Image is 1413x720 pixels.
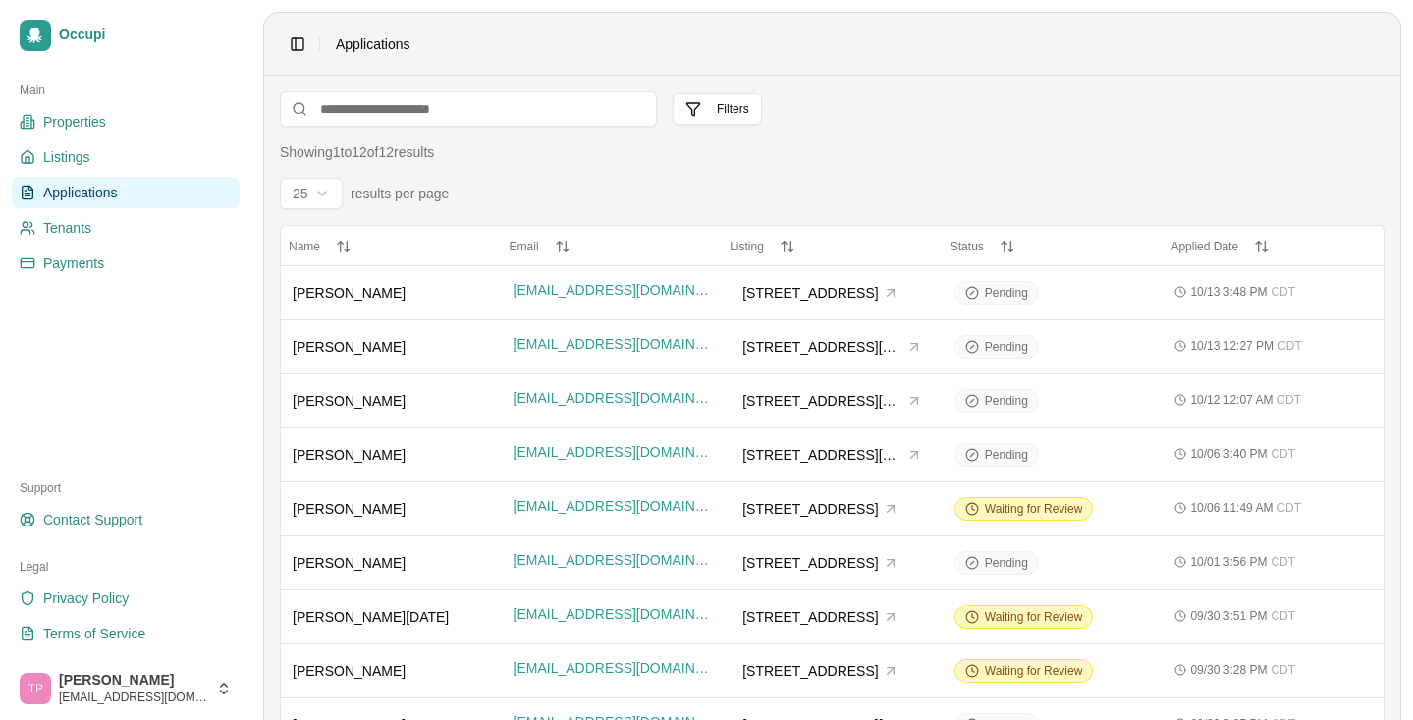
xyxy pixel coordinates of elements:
[12,12,240,59] a: Occupi
[951,240,984,253] span: Status
[742,283,878,303] span: [STREET_ADDRESS]
[12,582,240,614] a: Privacy Policy
[734,386,931,415] button: [STREET_ADDRESS][PERSON_NAME]
[43,510,142,529] span: Contact Support
[1190,338,1274,354] span: 10/13 12:27 PM
[43,147,89,167] span: Listings
[734,656,906,686] button: [STREET_ADDRESS]
[734,332,931,361] button: [STREET_ADDRESS][PERSON_NAME]
[1271,284,1295,300] span: CDT
[12,177,240,208] a: Applications
[985,501,1083,517] span: Waiting for Review
[43,624,145,643] span: Terms of Service
[742,661,878,681] span: [STREET_ADDRESS]
[1190,554,1267,570] span: 10/01 3:56 PM
[1190,500,1273,516] span: 10/06 11:49 AM
[514,442,711,462] span: [EMAIL_ADDRESS][DOMAIN_NAME]
[951,239,1156,254] button: Status
[43,588,129,608] span: Privacy Policy
[59,690,208,705] span: [EMAIL_ADDRESS][DOMAIN_NAME]
[1271,446,1295,462] span: CDT
[59,672,208,690] span: [PERSON_NAME]
[43,253,104,273] span: Payments
[734,494,906,524] button: [STREET_ADDRESS]
[514,496,711,516] span: [EMAIL_ADDRESS][DOMAIN_NAME]
[734,548,906,578] button: [STREET_ADDRESS]
[1190,392,1273,408] span: 10/12 12:07 AM
[293,339,406,355] span: [PERSON_NAME]
[742,607,878,627] span: [STREET_ADDRESS]
[293,501,406,517] span: [PERSON_NAME]
[1277,392,1301,408] span: CDT
[293,663,406,679] span: [PERSON_NAME]
[280,142,434,162] div: Showing 1 to 12 of 12 results
[1277,338,1302,354] span: CDT
[514,604,711,624] span: [EMAIL_ADDRESS][DOMAIN_NAME]
[514,388,711,408] span: [EMAIL_ADDRESS][DOMAIN_NAME]
[730,239,935,254] button: Listing
[742,553,878,573] span: [STREET_ADDRESS]
[985,393,1028,409] span: Pending
[1190,608,1267,624] span: 09/30 3:51 PM
[510,239,715,254] button: Email
[985,663,1083,679] span: Waiting for Review
[12,504,240,535] a: Contact Support
[12,472,240,504] div: Support
[734,440,931,470] button: [STREET_ADDRESS][PERSON_NAME]
[514,550,711,570] span: [EMAIL_ADDRESS][DOMAIN_NAME]
[510,240,539,253] span: Email
[336,34,410,54] span: Applications
[514,334,711,354] span: [EMAIL_ADDRESS][DOMAIN_NAME]
[12,212,240,244] a: Tenants
[12,551,240,582] div: Legal
[985,285,1028,301] span: Pending
[336,34,410,54] nav: breadcrumb
[985,555,1028,571] span: Pending
[1170,240,1238,253] span: Applied Date
[1190,446,1267,462] span: 10/06 3:40 PM
[985,447,1028,463] span: Pending
[12,248,240,279] a: Payments
[742,337,902,357] span: [STREET_ADDRESS][PERSON_NAME]
[59,27,232,44] span: Occupi
[730,240,764,253] span: Listing
[514,658,711,678] span: [EMAIL_ADDRESS][DOMAIN_NAME]
[43,183,118,202] span: Applications
[1190,284,1267,300] span: 10/13 3:48 PM
[673,93,762,125] button: Filters
[20,673,51,704] img: Taylor Peake
[742,391,902,411] span: [STREET_ADDRESS][PERSON_NAME]
[12,618,240,649] a: Terms of Service
[289,239,494,254] button: Name
[742,499,878,519] span: [STREET_ADDRESS]
[1190,662,1267,678] span: 09/30 3:28 PM
[43,218,91,238] span: Tenants
[351,184,449,203] span: results per page
[293,555,406,571] span: [PERSON_NAME]
[293,447,406,463] span: [PERSON_NAME]
[12,665,240,712] button: Taylor Peake[PERSON_NAME][EMAIL_ADDRESS][DOMAIN_NAME]
[1271,608,1295,624] span: CDT
[1271,662,1295,678] span: CDT
[43,112,106,132] span: Properties
[514,280,711,300] span: [EMAIL_ADDRESS][DOMAIN_NAME]
[293,285,406,301] span: [PERSON_NAME]
[1277,500,1301,516] span: CDT
[289,240,320,253] span: Name
[985,339,1028,355] span: Pending
[1271,554,1295,570] span: CDT
[734,278,906,307] button: [STREET_ADDRESS]
[12,141,240,173] a: Listings
[293,609,449,625] span: [PERSON_NAME][DATE]
[12,75,240,106] div: Main
[734,602,906,632] button: [STREET_ADDRESS]
[12,106,240,138] a: Properties
[742,445,902,465] span: [STREET_ADDRESS][PERSON_NAME]
[985,609,1083,625] span: Waiting for Review
[1170,239,1376,254] button: Applied Date
[293,393,406,409] span: [PERSON_NAME]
